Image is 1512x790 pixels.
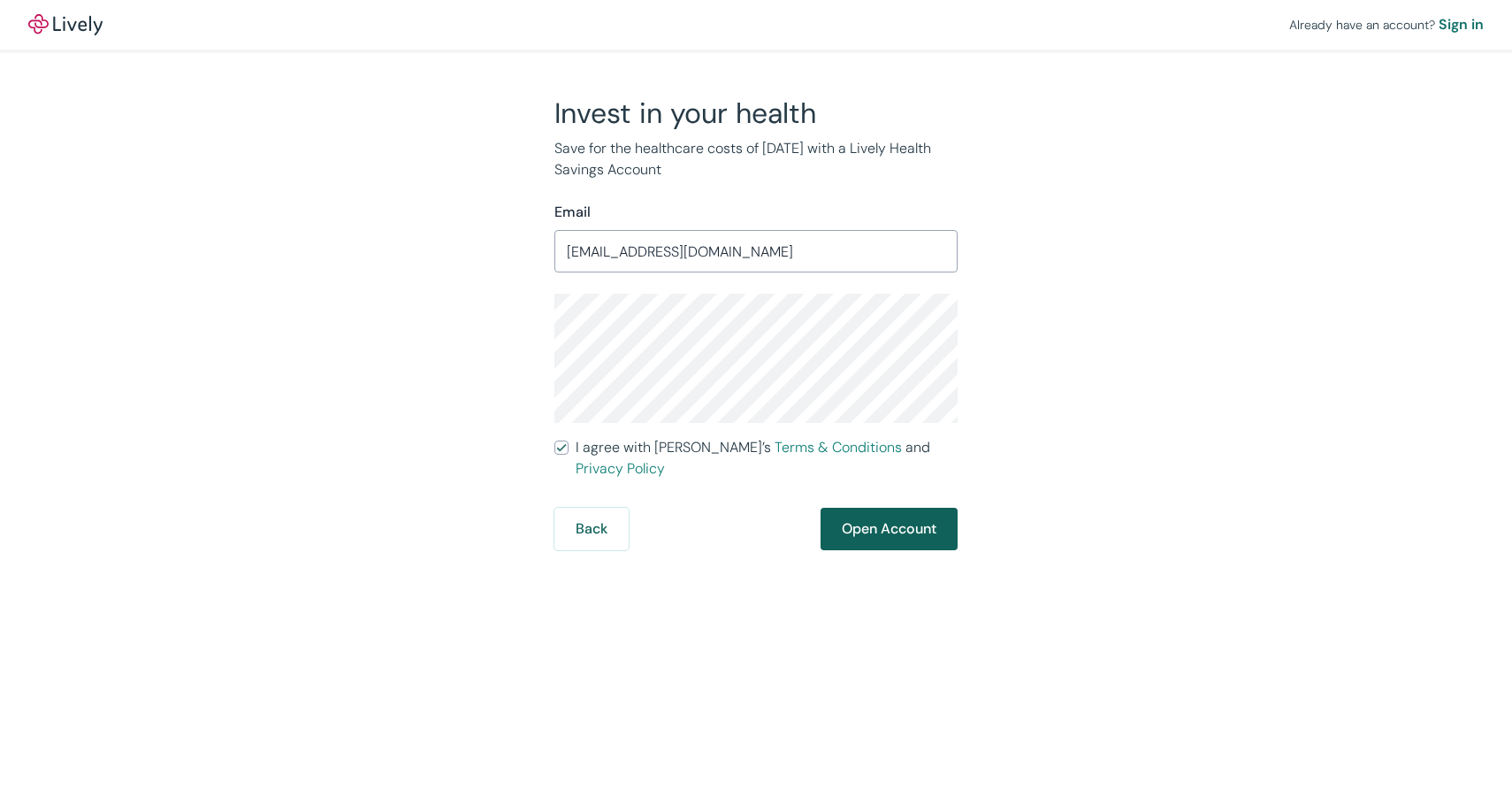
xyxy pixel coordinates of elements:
[554,202,591,223] label: Email
[554,96,958,131] h2: Invest in your health
[576,437,958,479] span: I agree with [PERSON_NAME]’s and
[821,508,958,550] button: Open Account
[554,138,958,180] p: Save for the healthcare costs of [DATE] with a Lively Health Savings Account
[1289,14,1484,35] div: Already have an account?
[576,459,665,478] a: Privacy Policy
[554,508,629,550] button: Back
[775,438,902,456] a: Terms & Conditions
[1439,14,1484,35] a: Sign in
[28,14,103,35] img: Lively
[28,14,103,35] a: LivelyLively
